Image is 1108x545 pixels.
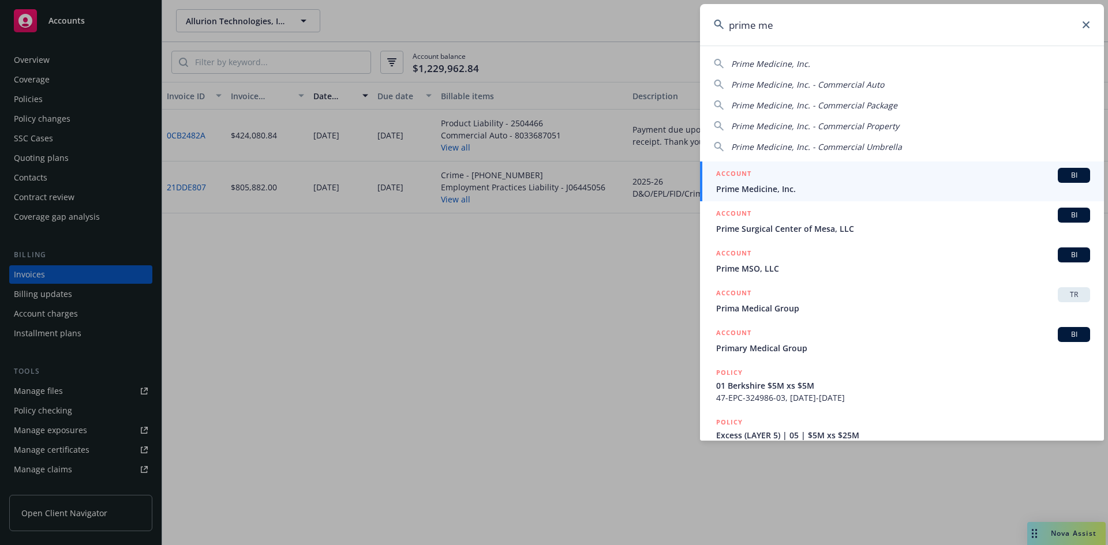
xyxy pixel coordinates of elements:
[716,183,1090,195] span: Prime Medicine, Inc.
[716,416,743,428] h5: POLICY
[716,287,751,301] h5: ACCOUNT
[716,302,1090,314] span: Prima Medical Group
[700,281,1104,321] a: ACCOUNTTRPrima Medical Group
[716,342,1090,354] span: Primary Medical Group
[716,429,1090,441] span: Excess (LAYER 5) | 05 | $5M xs $25M
[700,410,1104,460] a: POLICYExcess (LAYER 5) | 05 | $5M xs $25M
[716,262,1090,275] span: Prime MSO, LLC
[716,367,743,378] h5: POLICY
[731,100,897,111] span: Prime Medicine, Inc. - Commercial Package
[700,360,1104,410] a: POLICY01 Berkshire $5M xs $5M47-EPC-324986-03, [DATE]-[DATE]
[716,327,751,341] h5: ACCOUNT
[700,4,1104,46] input: Search...
[731,141,902,152] span: Prime Medicine, Inc. - Commercial Umbrella
[731,58,810,69] span: Prime Medicine, Inc.
[700,241,1104,281] a: ACCOUNTBIPrime MSO, LLC
[1062,170,1085,181] span: BI
[1062,329,1085,340] span: BI
[1062,210,1085,220] span: BI
[716,168,751,182] h5: ACCOUNT
[731,121,899,131] span: Prime Medicine, Inc. - Commercial Property
[1062,290,1085,300] span: TR
[731,79,884,90] span: Prime Medicine, Inc. - Commercial Auto
[1062,250,1085,260] span: BI
[700,321,1104,360] a: ACCOUNTBIPrimary Medical Group
[700,201,1104,241] a: ACCOUNTBIPrime Surgical Center of Mesa, LLC
[716,379,1090,392] span: 01 Berkshire $5M xs $5M
[716,247,751,261] h5: ACCOUNT
[716,223,1090,235] span: Prime Surgical Center of Mesa, LLC
[716,208,751,221] h5: ACCOUNT
[716,392,1090,404] span: 47-EPC-324986-03, [DATE]-[DATE]
[700,161,1104,201] a: ACCOUNTBIPrime Medicine, Inc.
